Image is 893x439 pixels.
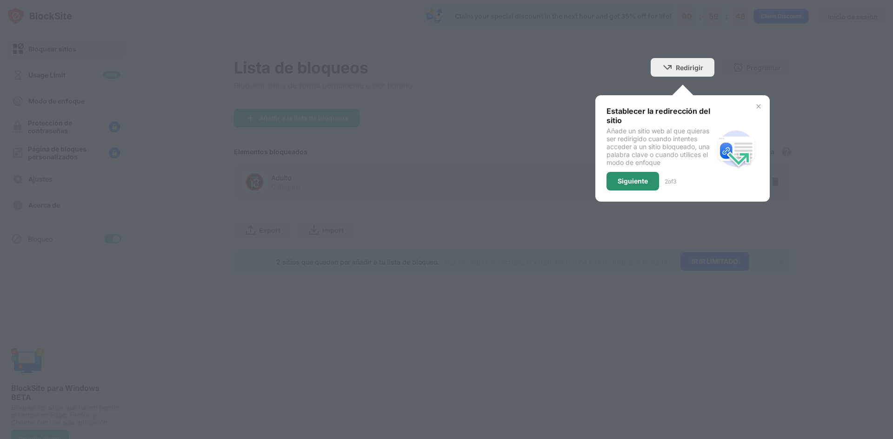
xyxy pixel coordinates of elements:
[676,64,703,72] div: Redirigir
[606,106,714,125] div: Establecer la redirección del sitio
[606,127,714,166] div: Añade un sitio web al que quieras ser redirigido cuando intentes acceder a un sitio bloqueado, un...
[665,178,676,185] div: 2 of 3
[714,126,759,171] img: redirect.svg
[755,103,762,110] img: x-button.svg
[618,177,648,185] div: Siguiente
